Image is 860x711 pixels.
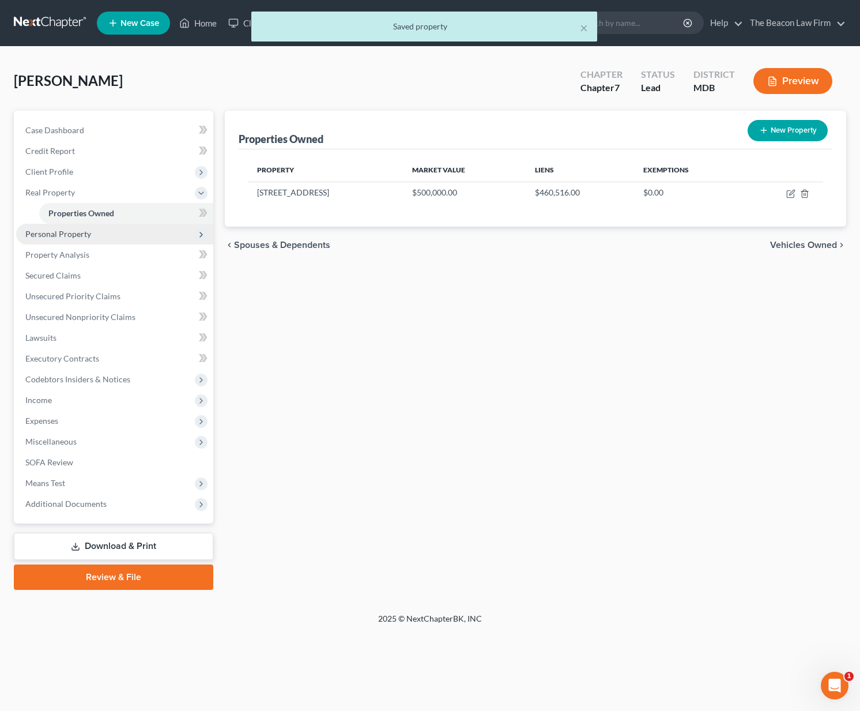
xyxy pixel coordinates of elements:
div: District [693,68,735,81]
span: 1 [844,672,854,681]
button: × [580,21,588,35]
th: Market Value [403,159,526,182]
i: chevron_right [837,240,846,250]
a: Unsecured Priority Claims [16,286,213,307]
span: Unsecured Nonpriority Claims [25,312,135,322]
span: Codebtors Insiders & Notices [25,374,130,384]
th: Property [248,159,403,182]
span: 7 [614,82,620,93]
span: Means Test [25,478,65,488]
a: Secured Claims [16,265,213,286]
span: [PERSON_NAME] [14,72,123,89]
div: Chapter [580,81,623,95]
iframe: Intercom live chat [821,672,848,699]
i: chevron_left [225,240,234,250]
span: Secured Claims [25,270,81,280]
span: Case Dashboard [25,125,84,135]
span: Additional Documents [25,499,107,509]
span: Personal Property [25,229,91,239]
span: Unsecured Priority Claims [25,291,120,301]
span: Lawsuits [25,333,56,343]
a: Lawsuits [16,328,213,348]
div: Status [641,68,675,81]
span: Income [25,395,52,405]
div: 2025 © NextChapterBK, INC [101,613,759,634]
a: Unsecured Nonpriority Claims [16,307,213,328]
div: Properties Owned [239,132,323,146]
a: Property Analysis [16,244,213,265]
a: Download & Print [14,533,213,560]
span: Credit Report [25,146,75,156]
span: Real Property [25,187,75,197]
span: Executory Contracts [25,353,99,363]
a: Review & File [14,565,213,590]
span: Vehicles Owned [770,240,837,250]
button: Vehicles Owned chevron_right [770,240,846,250]
button: Preview [753,68,832,94]
a: Case Dashboard [16,120,213,141]
div: Lead [641,81,675,95]
td: [STREET_ADDRESS] [248,182,403,204]
button: chevron_left Spouses & Dependents [225,240,330,250]
td: $0.00 [634,182,744,204]
span: Client Profile [25,167,73,176]
td: $460,516.00 [526,182,635,204]
th: Exemptions [634,159,744,182]
a: Credit Report [16,141,213,161]
th: Liens [526,159,635,182]
span: Expenses [25,416,58,426]
a: Properties Owned [39,203,213,224]
button: New Property [748,120,828,141]
span: Miscellaneous [25,437,77,446]
a: Executory Contracts [16,348,213,369]
span: Spouses & Dependents [234,240,330,250]
span: Properties Owned [48,208,114,218]
div: Chapter [580,68,623,81]
span: SOFA Review [25,457,73,467]
span: Property Analysis [25,250,89,259]
div: MDB [693,81,735,95]
a: SOFA Review [16,452,213,473]
td: $500,000.00 [403,182,526,204]
div: Saved property [261,21,588,32]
